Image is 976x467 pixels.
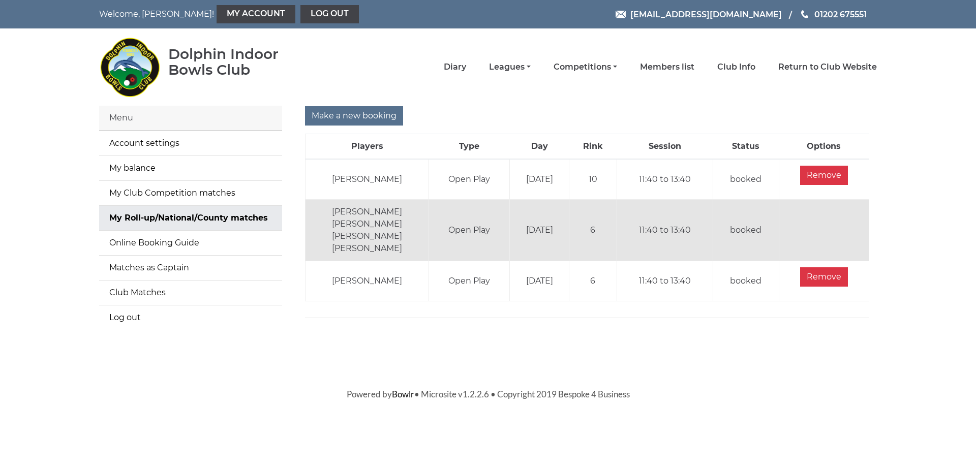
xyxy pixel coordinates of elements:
input: Remove [800,166,848,185]
a: Matches as Captain [99,256,282,280]
span: 01202 675551 [814,9,867,19]
td: 11:40 to 13:40 [617,200,713,261]
td: Open Play [429,261,509,301]
div: Dolphin Indoor Bowls Club [168,46,311,78]
td: booked [713,159,779,200]
td: 11:40 to 13:40 [617,261,713,301]
th: Status [713,134,779,160]
td: 11:40 to 13:40 [617,159,713,200]
nav: Welcome, [PERSON_NAME]! [99,5,414,23]
td: booked [713,200,779,261]
input: Remove [800,267,848,287]
a: Members list [640,61,694,73]
img: Dolphin Indoor Bowls Club [99,32,160,103]
th: Rink [569,134,617,160]
td: [PERSON_NAME] [PERSON_NAME] [PERSON_NAME] [PERSON_NAME] [306,200,429,261]
th: Type [429,134,509,160]
td: [DATE] [510,200,569,261]
td: booked [713,261,779,301]
a: My Club Competition matches [99,181,282,205]
span: [EMAIL_ADDRESS][DOMAIN_NAME] [630,9,782,19]
td: Open Play [429,159,509,200]
span: Powered by • Microsite v1.2.2.6 • Copyright 2019 Bespoke 4 Business [347,389,630,399]
a: My Account [217,5,295,23]
td: 6 [569,261,617,301]
td: 6 [569,200,617,261]
a: Diary [444,61,466,73]
img: Phone us [801,10,808,18]
td: Open Play [429,200,509,261]
a: My balance [99,156,282,180]
a: Log out [300,5,359,23]
th: Players [306,134,429,160]
a: Account settings [99,131,282,155]
a: Email [EMAIL_ADDRESS][DOMAIN_NAME] [616,8,782,21]
a: Club Info [717,61,755,73]
input: Make a new booking [305,106,403,126]
td: [DATE] [510,159,569,200]
a: Log out [99,305,282,330]
a: Club Matches [99,281,282,305]
a: Competitions [554,61,617,73]
th: Session [617,134,713,160]
a: Bowlr [392,389,414,399]
th: Options [779,134,869,160]
a: Leagues [489,61,531,73]
a: Online Booking Guide [99,231,282,255]
td: [DATE] [510,261,569,301]
th: Day [510,134,569,160]
td: 10 [569,159,617,200]
a: Phone us 01202 675551 [800,8,867,21]
img: Email [616,11,626,18]
td: [PERSON_NAME] [306,261,429,301]
div: Menu [99,106,282,131]
td: [PERSON_NAME] [306,159,429,200]
a: My Roll-up/National/County matches [99,206,282,230]
a: Return to Club Website [778,61,877,73]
